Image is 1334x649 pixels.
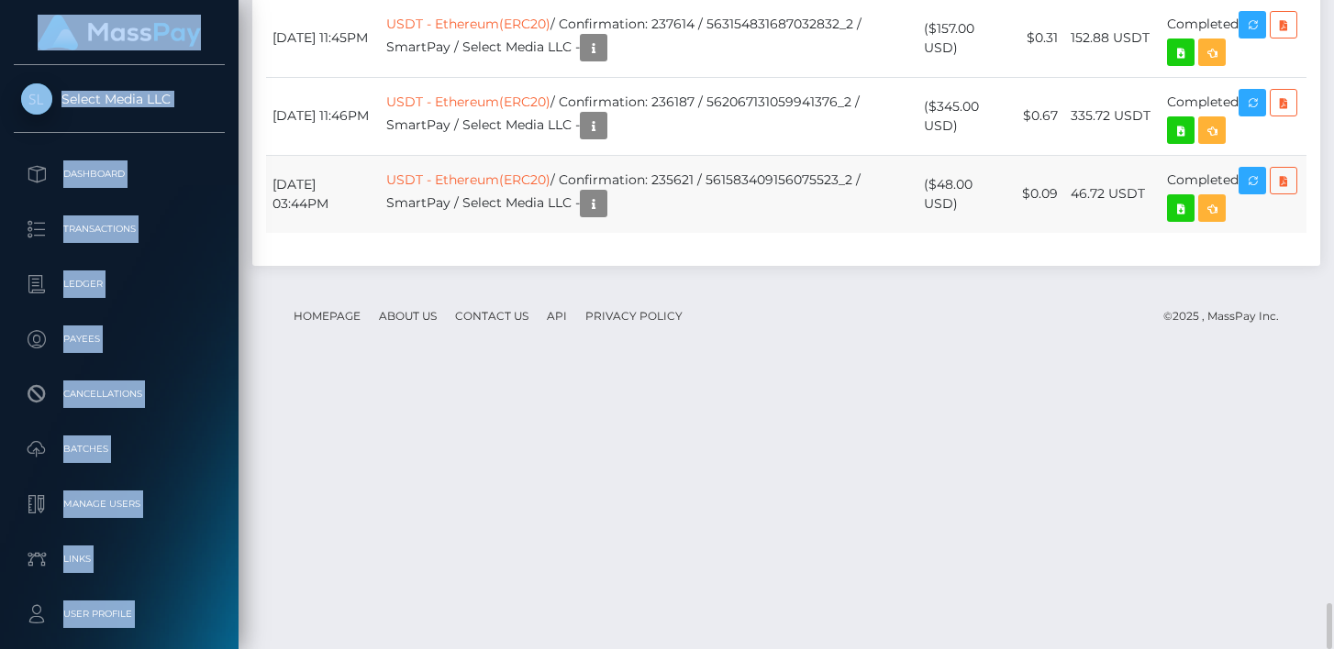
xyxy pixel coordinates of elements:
[380,77,917,155] td: / Confirmation: 236187 / 562067131059941376_2 / SmartPay / Select Media LLC -
[1016,155,1064,233] td: $0.09
[266,155,380,233] td: [DATE] 03:44PM
[917,155,1016,233] td: ($48.00 USD)
[380,155,917,233] td: / Confirmation: 235621 / 561583409156075523_2 / SmartPay / Select Media LLC -
[21,83,52,115] img: Select Media LLC
[14,206,225,252] a: Transactions
[21,325,217,353] p: Payees
[14,261,225,307] a: Ledger
[21,160,217,188] p: Dashboard
[14,426,225,472] a: Batches
[14,316,225,362] a: Payees
[386,171,550,188] a: USDT - Ethereum(ERC20)
[1064,77,1162,155] td: 335.72 USDT
[286,302,368,330] a: Homepage
[38,15,201,50] img: MassPay Logo
[14,371,225,417] a: Cancellations
[14,591,225,637] a: User Profile
[1064,155,1162,233] td: 46.72 USDT
[539,302,574,330] a: API
[372,302,444,330] a: About Us
[1016,77,1064,155] td: $0.67
[14,536,225,582] a: Links
[1161,155,1306,233] td: Completed
[266,77,380,155] td: [DATE] 11:46PM
[14,91,225,107] span: Select Media LLC
[21,435,217,463] p: Batches
[21,545,217,573] p: Links
[1163,306,1293,326] div: © 2025 , MassPay Inc.
[386,16,550,32] a: USDT - Ethereum(ERC20)
[21,215,217,243] p: Transactions
[448,302,536,330] a: Contact Us
[14,151,225,197] a: Dashboard
[21,270,217,298] p: Ledger
[21,380,217,408] p: Cancellations
[386,93,550,110] a: USDT - Ethereum(ERC20)
[21,600,217,628] p: User Profile
[917,77,1016,155] td: ($345.00 USD)
[14,481,225,527] a: Manage Users
[1161,77,1306,155] td: Completed
[578,302,690,330] a: Privacy Policy
[21,490,217,518] p: Manage Users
